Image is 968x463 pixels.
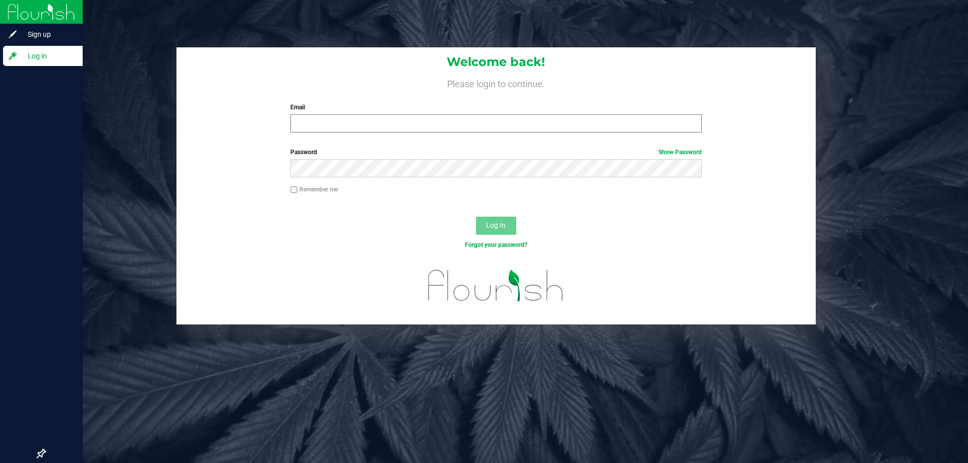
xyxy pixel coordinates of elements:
label: Remember me [290,185,338,194]
input: Remember me [290,186,297,193]
h1: Welcome back! [176,55,816,69]
span: Sign up [18,28,78,40]
a: Forgot your password? [465,241,527,248]
h4: Please login to continue. [176,77,816,89]
a: Show Password [658,149,702,156]
label: Email [290,103,701,112]
img: flourish_logo.svg [416,260,576,311]
span: Password [290,149,317,156]
inline-svg: Sign up [8,29,18,39]
inline-svg: Log in [8,51,18,61]
span: Log in [18,50,78,62]
span: Log In [486,221,506,229]
button: Log In [476,217,516,235]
